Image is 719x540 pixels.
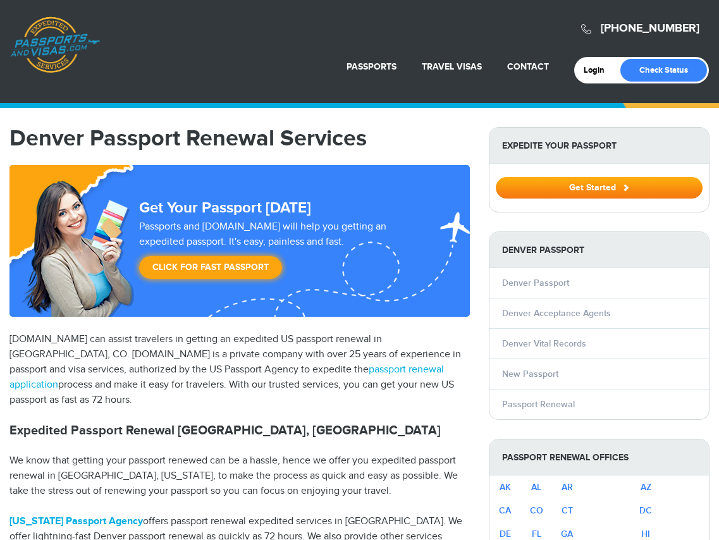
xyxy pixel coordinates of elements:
[489,128,709,164] strong: Expedite Your Passport
[532,529,541,539] a: FL
[489,232,709,268] strong: Denver Passport
[620,59,707,82] a: Check Status
[10,16,100,73] a: Passports & [DOMAIN_NAME]
[489,439,709,476] strong: Passport Renewal Offices
[422,61,482,72] a: Travel Visas
[584,65,613,75] a: Login
[641,482,651,493] a: AZ
[9,515,143,527] a: [US_STATE] Passport Agency
[9,364,444,391] a: passport renewal application
[530,505,543,516] a: CO
[502,308,611,319] a: Denver Acceptance Agents
[562,482,573,493] a: AR
[500,529,511,539] a: DE
[601,21,699,35] a: [PHONE_NUMBER]
[502,369,558,379] a: New Passport
[9,332,470,408] p: [DOMAIN_NAME] can assist travelers in getting an expedited US passport renewal in [GEOGRAPHIC_DAT...
[499,505,511,516] a: CA
[507,61,549,72] a: Contact
[9,127,470,150] h1: Denver Passport Renewal Services
[9,453,470,499] p: We know that getting your passport renewed can be a hassle, hence we offer you expedited passport...
[562,505,573,516] a: CT
[134,219,419,285] div: Passports and [DOMAIN_NAME] will help you getting an expedited passport. It's easy, painless and ...
[496,177,703,199] button: Get Started
[531,482,541,493] a: AL
[561,529,573,539] a: GA
[347,61,396,72] a: Passports
[639,505,652,516] a: DC
[641,529,650,539] a: HI
[502,278,569,288] a: Denver Passport
[9,423,441,438] strong: Expedited Passport Renewal [GEOGRAPHIC_DATA], [GEOGRAPHIC_DATA]
[502,338,586,349] a: Denver Vital Records
[139,256,282,279] a: Click for Fast Passport
[500,482,511,493] a: AK
[496,182,703,192] a: Get Started
[139,199,311,217] strong: Get Your Passport [DATE]
[502,399,575,410] a: Passport Renewal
